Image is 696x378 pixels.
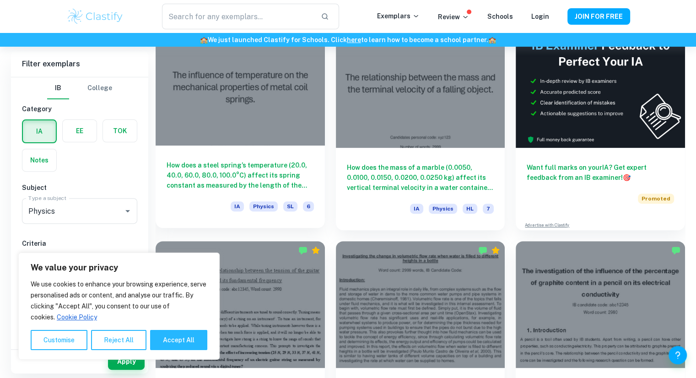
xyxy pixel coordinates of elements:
button: Customise [31,330,87,350]
span: 🏫 [200,36,208,43]
span: Physics [429,204,457,214]
div: Premium [311,246,320,255]
div: Filter type choice [47,77,112,99]
input: Search for any exemplars... [162,4,313,29]
p: We use cookies to enhance your browsing experience, serve personalised ads or content, and analys... [31,279,207,323]
a: here [347,36,361,43]
a: Advertise with Clastify [525,222,569,228]
span: Physics [249,201,278,211]
button: Reject All [91,330,146,350]
h6: Want full marks on your IA ? Get expert feedback from an IB examiner! [527,162,674,183]
h6: Criteria [22,238,137,248]
span: HL [463,204,477,214]
span: IA [410,204,423,214]
button: College [87,77,112,99]
img: Clastify logo [66,7,124,26]
label: Type a subject [28,194,66,202]
img: Marked [671,246,680,255]
img: Thumbnail [516,21,685,148]
p: Exemplars [377,11,420,21]
button: TOK [103,120,137,142]
img: Marked [478,246,487,255]
a: Login [531,13,549,20]
a: Want full marks on yourIA? Get expert feedback from an IB examiner!PromotedAdvertise with Clastify [516,21,685,230]
span: 7 [483,204,494,214]
a: Schools [487,13,513,20]
span: IA [231,201,244,211]
span: SL [283,201,297,211]
button: EE [63,120,97,142]
h6: We just launched Clastify for Schools. Click to learn how to become a school partner. [2,35,694,45]
h6: How does the mass of a marble (0.0050, 0.0100, 0.0150, 0.0200, 0.0250 kg) affect its vertical ter... [347,162,494,193]
button: Help and Feedback [669,346,687,364]
span: 🏫 [488,36,496,43]
button: IB [47,77,69,99]
span: 🎯 [623,174,631,181]
a: Cookie Policy [56,313,97,321]
p: Review [438,12,469,22]
button: JOIN FOR FREE [567,8,630,25]
p: We value your privacy [31,262,207,273]
h6: Filter exemplars [11,51,148,77]
h6: Category [22,104,137,114]
button: Accept All [150,330,207,350]
div: Premium [491,246,500,255]
button: IA [23,120,56,142]
h6: How does a steel spring’s temperature (20.0, 40.0, 60.0, 80.0, 100.0°C) affect its spring constan... [167,160,314,190]
span: Promoted [638,194,674,204]
button: Notes [22,149,56,171]
img: Marked [298,246,308,255]
a: How does the mass of a marble (0.0050, 0.0100, 0.0150, 0.0200, 0.0250 kg) affect its vertical ter... [336,21,505,230]
span: 6 [303,201,314,211]
a: How does a steel spring’s temperature (20.0, 40.0, 60.0, 80.0, 100.0°C) affect its spring constan... [156,21,325,230]
button: Open [121,205,134,217]
h6: Subject [22,183,137,193]
button: Apply [108,353,145,370]
div: We value your privacy [18,253,220,360]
